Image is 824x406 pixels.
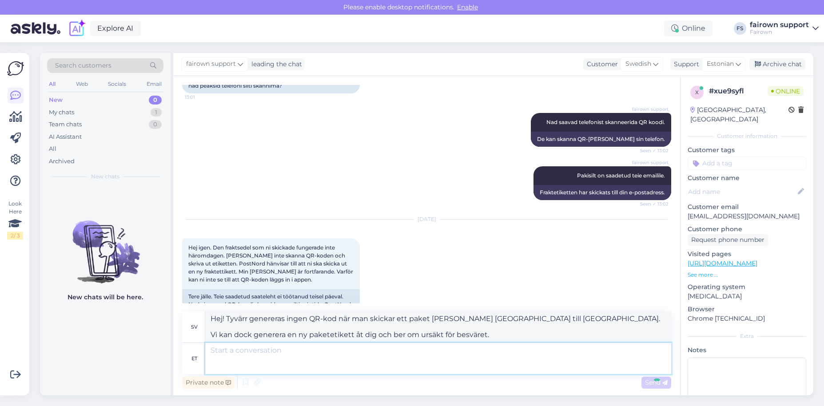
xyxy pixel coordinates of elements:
div: 1 [151,108,162,117]
div: AI Assistant [49,133,82,141]
div: Email [145,78,163,90]
span: fairown support [632,159,669,166]
a: Explore AI [90,21,141,36]
p: Operating system [688,282,806,292]
p: Chrome [TECHNICAL_ID] [688,314,806,323]
span: New chats [91,173,119,181]
p: Browser [688,305,806,314]
div: Fairown [750,28,809,36]
p: See more ... [688,271,806,279]
div: All [47,78,57,90]
a: [URL][DOMAIN_NAME] [688,259,757,267]
div: Online [664,20,713,36]
div: fairown support [750,21,809,28]
input: Add a tag [688,157,806,170]
p: [EMAIL_ADDRESS][DOMAIN_NAME] [688,212,806,221]
p: Visited pages [688,249,806,259]
span: Search customers [55,61,111,70]
span: fairown support [186,59,236,69]
div: [GEOGRAPHIC_DATA], [GEOGRAPHIC_DATA] [690,105,788,124]
span: Hej igen. Den fraktsedel som ni skickade fungerade inte häromdagen. [PERSON_NAME] inte skanna QR-... [188,244,354,283]
span: x [695,89,699,96]
div: [DATE] [182,215,671,223]
img: Askly Logo [7,60,24,77]
div: Customer [583,60,618,69]
input: Add name [688,187,796,197]
div: Support [670,60,699,69]
div: Tere jälle. Teie saadetud saateleht ei töötanud teisel päeval. Nad ei saanud QR-koodi skannida eg... [182,289,360,336]
div: 2 / 3 [7,232,23,240]
img: No chats [40,205,171,285]
div: My chats [49,108,74,117]
span: Online [768,86,804,96]
div: FS [734,22,746,35]
span: Estonian [707,59,734,69]
span: Nad saavad telefonist skanneerida QR koodi. [546,119,665,125]
p: Customer phone [688,225,806,234]
p: Customer name [688,173,806,183]
p: New chats will be here. [68,293,143,302]
div: De kan skanna QR-[PERSON_NAME] sin telefon. [531,132,671,147]
div: Team chats [49,120,82,129]
span: Swedish [625,59,651,69]
div: Customer information [688,132,806,140]
div: Socials [106,78,128,90]
span: fairown support [632,106,669,113]
span: Seen ✓ 13:02 [635,147,669,154]
span: Enable [454,3,481,11]
img: explore-ai [68,19,86,38]
div: All [49,145,56,153]
span: Pakisilt on saadetud teie emailile. [577,172,665,179]
p: Customer tags [688,145,806,155]
div: leading the chat [248,60,302,69]
div: Archived [49,157,75,166]
div: Look Here [7,200,23,240]
p: Customer email [688,202,806,212]
div: Web [74,78,90,90]
div: 0 [149,96,162,105]
span: 13:01 [185,94,218,100]
div: Fraktetiketten har skickats till din e-postadress. [533,185,671,200]
div: Archive chat [749,58,805,70]
div: New [49,96,63,105]
a: fairown supportFairown [750,21,819,36]
div: # xue9syfl [709,86,768,96]
div: 0 [149,120,162,129]
div: Request phone number [688,234,768,246]
p: [MEDICAL_DATA] [688,292,806,301]
div: Extra [688,332,806,340]
p: Notes [688,346,806,355]
span: Seen ✓ 13:02 [635,201,669,207]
